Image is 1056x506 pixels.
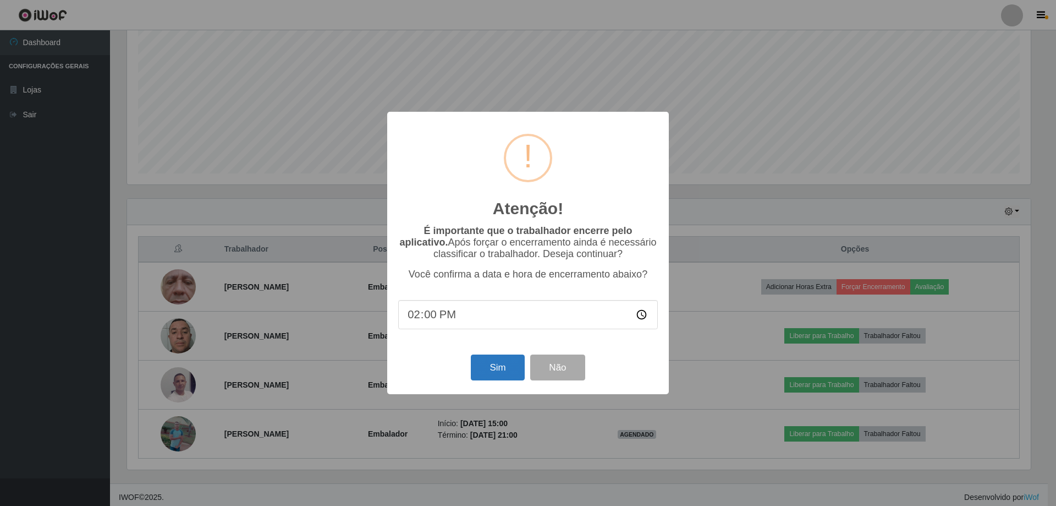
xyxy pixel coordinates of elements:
button: Sim [471,355,524,380]
button: Não [530,355,585,380]
p: Após forçar o encerramento ainda é necessário classificar o trabalhador. Deseja continuar? [398,225,658,260]
p: Você confirma a data e hora de encerramento abaixo? [398,269,658,280]
h2: Atenção! [493,199,563,219]
b: É importante que o trabalhador encerre pelo aplicativo. [399,225,632,248]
